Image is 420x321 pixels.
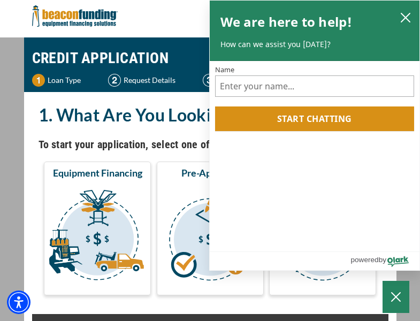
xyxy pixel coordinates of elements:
[220,11,353,33] h2: We are here to help!
[39,135,382,154] h4: To start your application, select one of the three options below.
[379,253,386,266] span: by
[48,74,81,87] p: Loan Type
[7,291,30,314] div: Accessibility Menu
[108,74,121,87] img: Step 2
[215,106,415,131] button: Start chatting
[350,253,378,266] span: powered
[397,10,414,25] button: close chatbox
[220,39,409,50] p: How can we assist you [DATE]?
[53,166,142,179] span: Equipment Financing
[159,184,262,291] img: Pre-Approval
[46,184,149,291] img: Equipment Financing
[32,74,45,87] img: Step 1
[44,162,151,295] button: Equipment Financing
[215,75,415,97] input: Name
[39,103,382,127] h2: 1. What Are You Looking For?
[215,66,415,73] label: Name
[350,252,419,270] a: Powered by Olark
[124,74,175,87] p: Request Details
[181,166,239,179] span: Pre-Approval
[383,281,409,313] button: Close Chatbox
[157,162,264,295] button: Pre-Approval
[32,43,388,74] h1: CREDIT APPLICATION
[203,74,216,87] img: Step 3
